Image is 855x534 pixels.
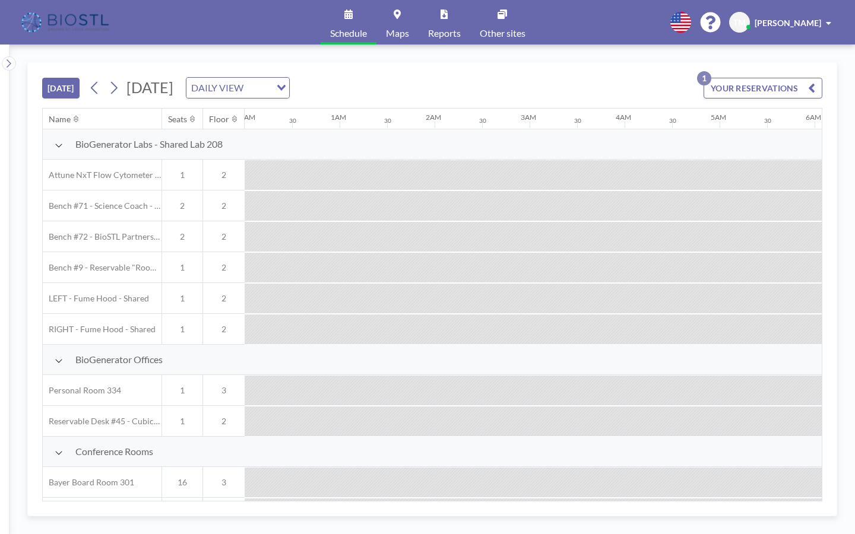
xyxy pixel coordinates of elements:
span: 16 [162,477,202,488]
span: LEFT - Fume Hood - Shared [43,293,149,304]
span: Reports [428,28,461,38]
div: 6AM [806,113,821,122]
div: 30 [574,117,581,125]
span: 1 [162,385,202,396]
span: 2 [203,231,245,242]
span: 3 [203,385,245,396]
span: Attune NxT Flow Cytometer - Bench #25 [43,170,161,180]
span: Bayer Board Room 301 [43,477,134,488]
p: 1 [697,71,711,85]
span: BioGenerator Offices [75,354,163,365]
span: 1 [162,262,202,273]
span: 2 [203,293,245,304]
span: 2 [203,324,245,335]
div: 30 [289,117,296,125]
button: YOUR RESERVATIONS1 [704,78,822,98]
span: 1 [162,416,202,427]
span: Conference Rooms [75,446,153,457]
div: Seats [168,114,187,125]
span: 2 [203,201,245,211]
span: 2 [162,231,202,242]
div: 30 [764,117,771,125]
div: 30 [669,117,676,125]
span: RIGHT - Fume Hood - Shared [43,324,156,335]
span: Schedule [330,28,367,38]
span: Maps [386,28,409,38]
span: 2 [203,262,245,273]
span: Bench #71 - Science Coach - BioSTL Bench [43,201,161,211]
span: Other sites [480,28,525,38]
div: 5AM [711,113,726,122]
span: 2 [203,416,245,427]
div: 12AM [236,113,255,122]
span: DAILY VIEW [189,80,246,96]
span: [PERSON_NAME] [755,18,821,28]
div: Name [49,114,71,125]
div: 1AM [331,113,346,122]
span: TM [733,17,746,28]
div: 2AM [426,113,441,122]
div: 30 [479,117,486,125]
span: Personal Room 334 [43,385,121,396]
span: Reservable Desk #45 - Cubicle Area (Office 206) [43,416,161,427]
div: Floor [209,114,229,125]
div: Search for option [186,78,289,98]
span: BioGenerator Labs - Shared Lab 208 [75,138,223,150]
input: Search for option [247,80,270,96]
img: organization-logo [19,11,113,34]
span: 1 [162,324,202,335]
span: Bench #9 - Reservable "RoomZilla" Bench [43,262,161,273]
span: 2 [203,170,245,180]
div: 30 [384,117,391,125]
div: 3AM [521,113,536,122]
span: 1 [162,170,202,180]
div: 4AM [616,113,631,122]
span: [DATE] [126,78,173,96]
span: 3 [203,477,245,488]
span: Bench #72 - BioSTL Partnerships & Apprenticeships Bench [43,231,161,242]
span: 1 [162,293,202,304]
span: 2 [162,201,202,211]
button: [DATE] [42,78,80,98]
